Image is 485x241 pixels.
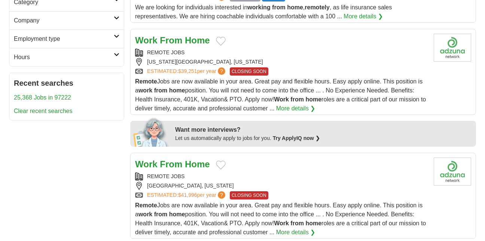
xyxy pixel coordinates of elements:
a: ESTIMATED:$39,251per year? [147,67,227,76]
strong: work [138,211,152,217]
strong: Remote [135,202,157,208]
a: Hours [9,48,124,66]
img: apply-iq-scientist.png [133,117,170,147]
strong: from [272,4,286,10]
strong: From [160,35,182,45]
span: Jobs are now available in your area. Great pay and flexible hours. Easy apply online. This positi... [135,78,426,112]
strong: Home [185,35,210,45]
strong: Home [185,159,210,169]
strong: from [154,211,168,217]
strong: Work [274,96,289,103]
a: 25,368 Jobs in 97222 [14,94,71,101]
strong: from [290,96,304,103]
strong: remotely [305,4,330,10]
button: Add to favorite jobs [216,161,226,170]
a: Try ApplyIQ now ❯ [273,135,320,141]
h2: Company [14,16,114,25]
div: Let us automatically apply to jobs for you. [175,134,472,142]
strong: home [169,211,185,217]
img: Company logo [434,158,471,186]
a: ESTIMATED:$41,996per year? [147,191,227,199]
button: Add to favorite jobs [216,37,226,46]
span: ? [218,191,225,199]
strong: From [160,159,182,169]
a: More details ❯ [344,12,383,21]
strong: home [305,220,321,226]
div: Want more interviews? [175,125,472,134]
strong: from [290,220,304,226]
strong: work [138,87,152,94]
div: REMOTE JOBS [135,49,428,57]
span: CLOSING SOON [230,67,268,76]
img: Company logo [434,34,471,62]
div: [US_STATE][GEOGRAPHIC_DATA], [US_STATE] [135,58,428,66]
a: Company [9,11,124,30]
h2: Employment type [14,34,114,43]
strong: from [154,87,168,94]
strong: Work [135,35,158,45]
span: $39,251 [178,68,197,74]
a: More details ❯ [276,228,315,237]
a: Employment type [9,30,124,48]
strong: home [169,87,185,94]
a: Work From Home [135,159,210,169]
div: REMOTE JOBS [135,173,428,180]
span: We are looking for individuals interested in , , as life insurance sales representatives. We are ... [135,4,392,19]
strong: Remote [135,78,157,85]
span: $41,996 [178,192,197,198]
a: More details ❯ [276,104,315,113]
span: CLOSING SOON [230,191,268,199]
strong: working [247,4,270,10]
span: Jobs are now available in your area. Great pay and flexible hours. Easy apply online. This positi... [135,202,426,235]
strong: home [305,96,321,103]
h2: Hours [14,53,114,62]
strong: Work [274,220,289,226]
a: Clear recent searches [14,108,73,114]
span: ? [218,67,225,75]
div: [GEOGRAPHIC_DATA], [US_STATE] [135,182,428,190]
strong: home [287,4,303,10]
a: Work From Home [135,35,210,45]
h2: Recent searches [14,77,119,89]
strong: Work [135,159,158,169]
